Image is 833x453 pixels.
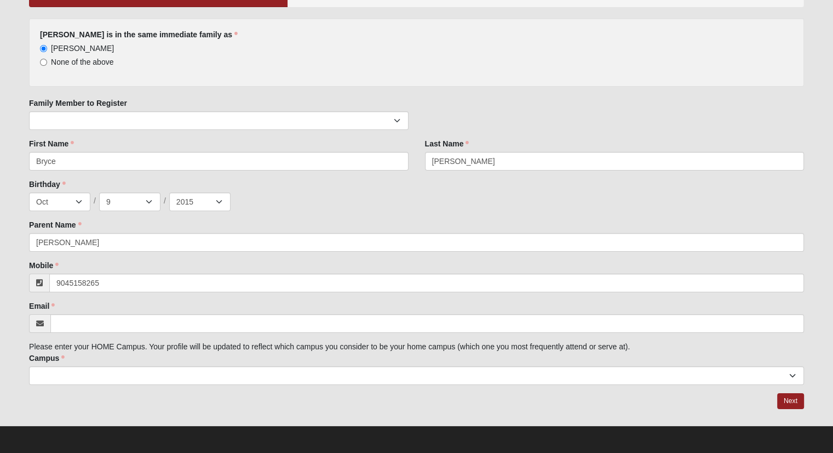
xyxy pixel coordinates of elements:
[94,195,96,207] span: /
[29,98,127,109] label: Family Member to Register
[777,393,804,409] a: Next
[29,219,82,230] label: Parent Name
[29,353,65,364] label: Campus
[51,44,114,53] span: [PERSON_NAME]
[29,138,74,149] label: First Name
[29,260,59,271] label: Mobile
[40,29,238,40] label: [PERSON_NAME] is in the same immediate family as
[29,18,804,385] div: Please enter your HOME Campus. Your profile will be updated to reflect which campus you consider ...
[40,45,47,52] input: [PERSON_NAME]
[29,301,55,312] label: Email
[51,58,113,66] span: None of the above
[164,195,166,207] span: /
[40,59,47,66] input: None of the above
[29,179,66,190] label: Birthday
[425,138,469,149] label: Last Name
